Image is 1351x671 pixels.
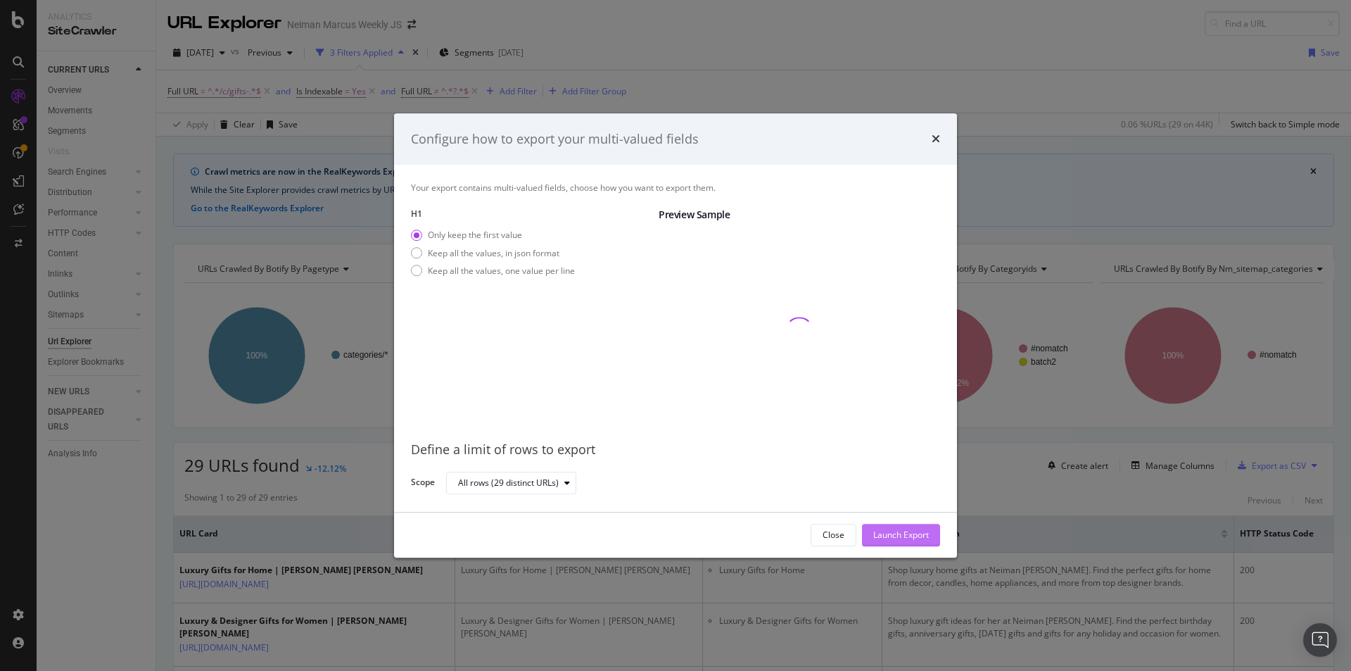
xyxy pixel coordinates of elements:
[411,230,575,242] div: Only keep the first value
[428,247,559,259] div: Keep all the values, in json format
[873,529,929,541] div: Launch Export
[428,230,522,242] div: Only keep the first value
[932,130,940,149] div: times
[1303,623,1337,657] div: Open Intercom Messenger
[458,479,559,487] div: All rows (29 distinct URLs)
[411,476,435,491] label: Scope
[862,524,940,546] button: Launch Export
[411,208,647,220] label: H1
[446,472,576,494] button: All rows (29 distinct URLs)
[411,182,940,194] div: Your export contains multi-valued fields, choose how you want to export them.
[428,265,575,277] div: Keep all the values, one value per line
[394,113,957,558] div: modal
[411,441,940,460] div: Define a limit of rows to export
[823,529,844,541] div: Close
[659,208,940,222] div: Preview Sample
[811,524,856,546] button: Close
[411,247,575,259] div: Keep all the values, in json format
[411,130,699,149] div: Configure how to export your multi-valued fields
